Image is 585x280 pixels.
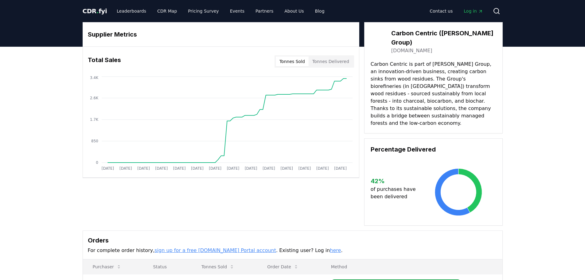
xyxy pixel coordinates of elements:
h3: Percentage Delivered [371,145,496,154]
p: Carbon Centric is part of [PERSON_NAME] Group, an innovation-driven business, creating carbon sin... [371,61,496,127]
h3: Orders [88,236,497,245]
a: Contact us [425,6,458,17]
tspan: [DATE] [209,166,221,171]
button: Order Date [262,261,303,273]
tspan: [DATE] [155,166,168,171]
tspan: [DATE] [316,166,329,171]
h3: Total Sales [88,55,121,68]
tspan: 1.7K [90,117,99,122]
a: Events [225,6,249,17]
nav: Main [425,6,488,17]
tspan: [DATE] [191,166,204,171]
button: Tonnes Sold [276,57,309,66]
p: of purchases have been delivered [371,186,421,200]
a: CDR Map [152,6,182,17]
p: For complete order history, . Existing user? Log in . [88,247,497,254]
button: Tonnes Delivered [309,57,353,66]
tspan: [DATE] [334,166,347,171]
tspan: [DATE] [227,166,239,171]
p: Status [148,264,187,270]
span: Log in [464,8,483,14]
tspan: [DATE] [280,166,293,171]
h3: Supplier Metrics [88,30,354,39]
tspan: 3.4K [90,76,99,80]
tspan: 0 [96,160,98,165]
button: Tonnes Sold [197,261,239,273]
span: CDR fyi [83,7,107,15]
a: here [330,247,341,253]
a: [DOMAIN_NAME] [391,47,432,54]
a: About Us [279,6,309,17]
a: Blog [310,6,330,17]
tspan: [DATE] [263,166,275,171]
span: . [96,7,99,15]
tspan: [DATE] [137,166,150,171]
img: Carbon Centric (SOLER Group)-logo [371,34,385,49]
a: CDR.fyi [83,7,107,15]
tspan: [DATE] [298,166,311,171]
tspan: [DATE] [244,166,257,171]
a: Pricing Survey [183,6,224,17]
nav: Main [112,6,329,17]
a: Partners [251,6,278,17]
tspan: 850 [91,139,98,143]
tspan: [DATE] [101,166,114,171]
tspan: 2.6K [90,96,99,100]
h3: Carbon Centric ([PERSON_NAME] Group) [391,29,496,47]
a: sign up for a free [DOMAIN_NAME] Portal account [154,247,276,253]
button: Purchaser [88,261,126,273]
h3: 42 % [371,176,421,186]
a: Log in [459,6,488,17]
tspan: [DATE] [119,166,132,171]
p: Method [326,264,497,270]
a: Leaderboards [112,6,151,17]
tspan: [DATE] [173,166,185,171]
